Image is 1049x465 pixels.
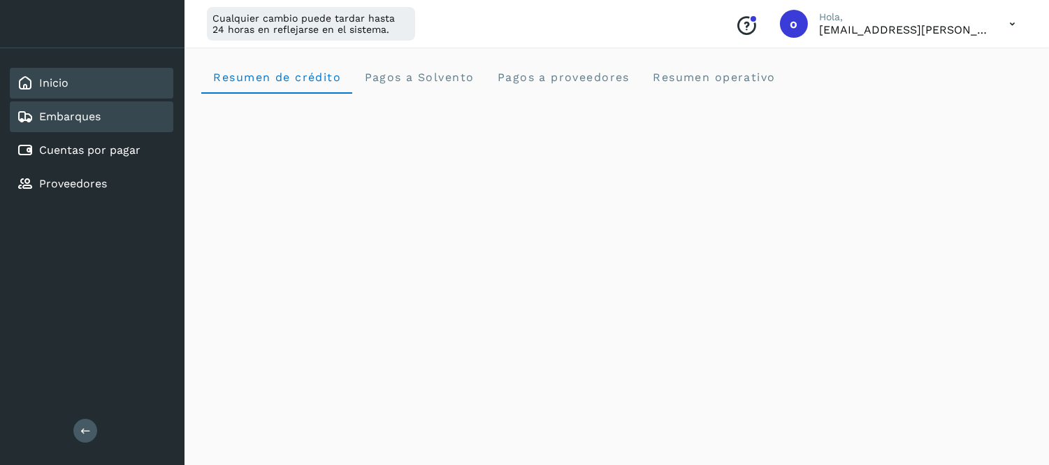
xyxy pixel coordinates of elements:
div: Cuentas por pagar [10,135,173,166]
div: Proveedores [10,169,173,199]
p: Hola, [819,11,987,23]
div: Cualquier cambio puede tardar hasta 24 horas en reflejarse en el sistema. [207,7,415,41]
span: Pagos a Solvento [363,71,474,84]
a: Proveedores [39,177,107,190]
div: Embarques [10,101,173,132]
a: Embarques [39,110,101,123]
a: Inicio [39,76,68,90]
p: ops.lozano@solvento.mx [819,23,987,36]
span: Resumen operativo [652,71,776,84]
a: Cuentas por pagar [39,143,140,157]
span: Resumen de crédito [212,71,341,84]
span: Pagos a proveedores [496,71,630,84]
div: Inicio [10,68,173,99]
